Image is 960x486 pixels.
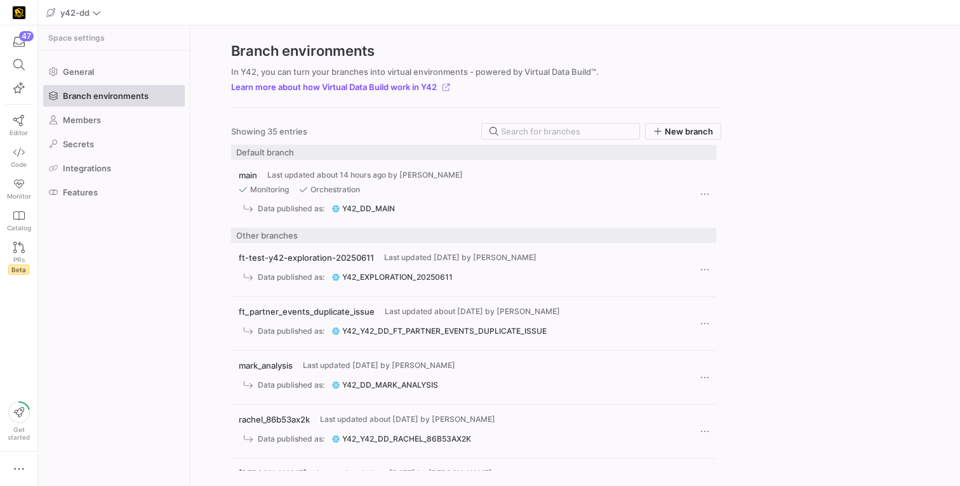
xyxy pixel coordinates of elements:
[63,115,101,125] span: Members
[43,157,185,179] a: Integrations
[258,204,324,213] span: Data published as:
[43,109,185,131] a: Members
[5,397,32,446] button: Getstarted
[645,123,721,140] button: New branch
[239,414,310,424] span: rachel_86b53ax2k
[43,181,185,203] a: Features
[5,205,32,237] a: Catalog
[239,360,293,371] span: mark_analysis
[5,141,32,173] a: Code
[258,381,324,390] span: Data published as:
[43,61,185,82] a: General
[239,306,375,317] span: ft_partner_events_duplicate_issue
[231,228,721,243] div: Press SPACE to select this row.
[8,426,30,441] span: Get started
[5,110,32,141] a: Editor
[258,327,324,336] span: Data published as:
[231,297,716,351] div: Press SPACE to select this row.
[231,126,307,136] div: Showing 35 entries
[317,469,492,478] span: Last updated about [DATE] by [PERSON_NAME]
[13,256,25,263] span: PRs
[310,185,360,194] span: Orchestration
[250,185,289,194] span: Monitoring
[231,160,716,228] div: Press SPACE to select this row.
[8,265,29,275] span: Beta
[10,129,28,136] span: Editor
[231,41,721,62] h2: Branch environments
[5,30,32,53] button: 47
[239,170,257,180] span: main
[5,173,32,205] a: Monitor
[665,126,713,136] span: New branch
[231,145,721,160] div: Press SPACE to select this row.
[5,237,32,280] a: PRsBeta
[7,192,31,200] span: Monitor
[63,139,94,149] span: Secrets
[63,187,98,197] span: Features
[43,4,104,21] button: y42-dd
[63,67,94,77] span: General
[231,82,721,92] a: Learn more about how Virtual Data Build work in Y42
[501,126,632,136] input: Search for branches
[13,6,25,19] img: https://storage.googleapis.com/y42-prod-data-exchange/images/uAsz27BndGEK0hZWDFeOjoxA7jCwgK9jE472...
[63,91,149,101] span: Branch environments
[231,67,721,77] div: In Y42, you can turn your branches into virtual environments - powered by Virtual Data Build™.
[267,171,463,180] span: Last updated about 14 hours ago by [PERSON_NAME]
[385,307,560,316] span: Last updated about [DATE] by [PERSON_NAME]
[231,228,721,243] div: Other branches
[258,273,324,282] span: Data published as:
[231,351,716,405] div: Press SPACE to select this row.
[48,34,105,43] span: Space settings
[258,435,324,443] span: Data published as:
[43,133,185,155] a: Secrets
[43,85,185,107] a: Branch environments
[19,31,34,41] div: 47
[231,243,716,297] div: Press SPACE to select this row.
[5,2,32,23] a: https://storage.googleapis.com/y42-prod-data-exchange/images/uAsz27BndGEK0hZWDFeOjoxA7jCwgK9jE472...
[7,224,31,232] span: Catalog
[11,161,27,168] span: Code
[60,8,90,18] span: y42-dd
[320,415,495,424] span: Last updated about [DATE] by [PERSON_NAME]
[303,361,455,370] span: Last updated [DATE] by [PERSON_NAME]
[231,405,716,459] div: Press SPACE to select this row.
[63,163,111,173] span: Integrations
[384,253,537,262] span: Last updated [DATE] by [PERSON_NAME]
[231,145,721,160] div: Default branch
[231,82,442,92] span: Learn more about how Virtual Data Build work in Y42
[239,253,374,263] span: ft-test-y42-exploration-20250611
[239,468,307,478] span: [PERSON_NAME]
